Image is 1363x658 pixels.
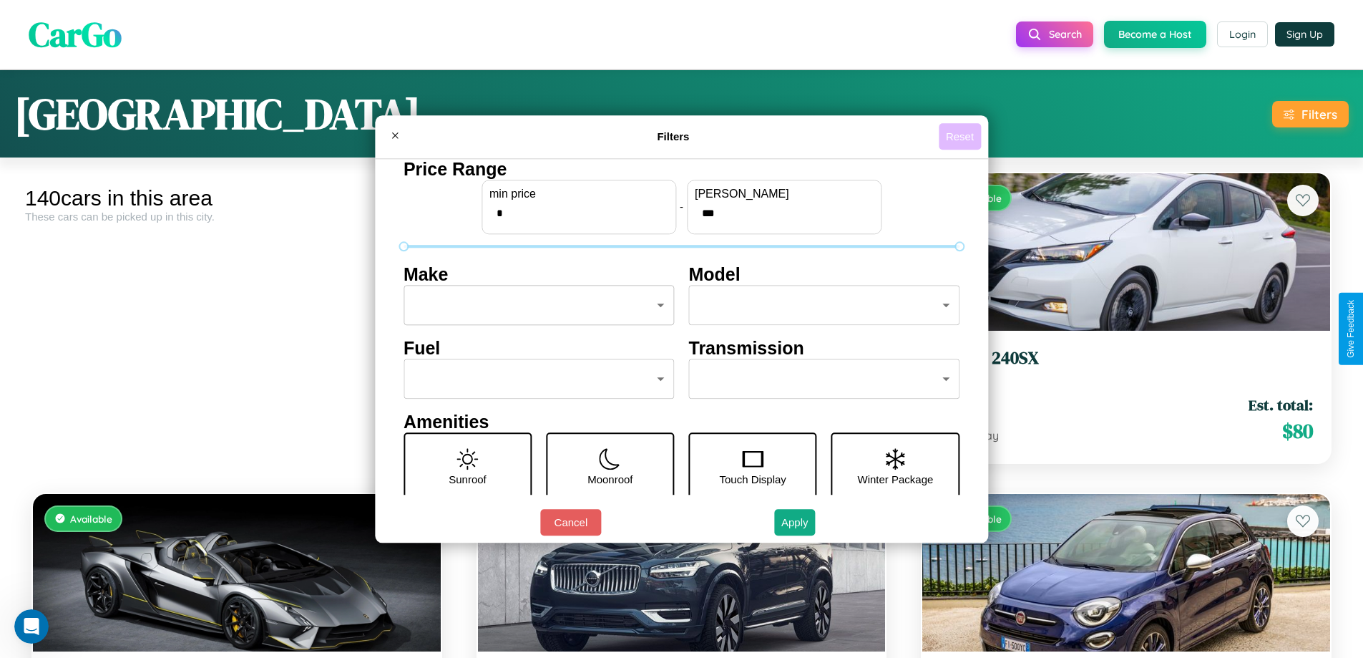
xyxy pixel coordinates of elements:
[719,470,786,489] p: Touch Display
[680,197,683,216] p: -
[404,412,959,432] h4: Amenities
[1049,28,1082,41] span: Search
[689,264,960,285] h4: Model
[1016,21,1093,47] button: Search
[14,84,421,143] h1: [GEOGRAPHIC_DATA]
[774,509,816,536] button: Apply
[939,348,1313,383] a: Nissan 240SX2024
[14,609,49,644] iframe: Intercom live chat
[939,123,981,150] button: Reset
[1346,300,1356,358] div: Give Feedback
[29,11,122,58] span: CarGo
[689,338,960,359] h4: Transmission
[695,188,874,200] label: [PERSON_NAME]
[1301,107,1337,122] div: Filters
[404,159,959,180] h4: Price Range
[1275,22,1334,47] button: Sign Up
[70,513,112,525] span: Available
[858,470,934,489] p: Winter Package
[1272,101,1349,127] button: Filters
[1217,21,1268,47] button: Login
[489,188,668,200] label: min price
[1249,395,1313,415] span: Est. total:
[1282,417,1313,445] span: $ 80
[408,130,939,142] h4: Filters
[404,338,675,359] h4: Fuel
[25,186,449,211] div: 140 cars in this area
[449,470,487,489] p: Sunroof
[587,470,632,489] p: Moonroof
[25,211,449,223] div: These cars can be picked up in this city.
[939,348,1313,369] h3: Nissan 240SX
[540,509,601,536] button: Cancel
[1104,21,1206,48] button: Become a Host
[404,264,675,285] h4: Make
